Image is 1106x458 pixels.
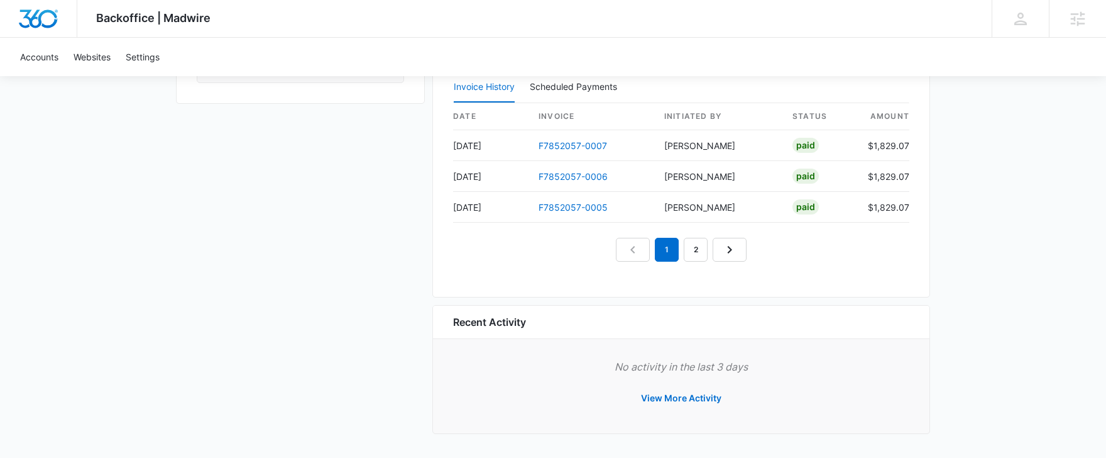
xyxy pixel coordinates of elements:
[35,20,62,30] div: v 4.0.24
[118,38,167,76] a: Settings
[66,38,118,76] a: Websites
[33,33,138,43] div: Domain: [DOMAIN_NAME]
[139,74,212,82] div: Keywords by Traffic
[654,192,782,223] td: [PERSON_NAME]
[453,103,528,130] th: date
[528,103,654,130] th: invoice
[34,73,44,83] img: tab_domain_overview_orange.svg
[20,33,30,43] img: website_grey.svg
[655,238,679,262] em: 1
[654,130,782,161] td: [PERSON_NAME]
[20,20,30,30] img: logo_orange.svg
[539,140,607,151] a: F7852057-0007
[792,169,819,184] div: Paid
[654,103,782,130] th: Initiated By
[539,202,608,213] a: F7852057-0005
[858,103,909,130] th: amount
[13,38,66,76] a: Accounts
[616,238,747,262] nav: Pagination
[530,82,622,91] div: Scheduled Payments
[858,192,909,223] td: $1,829.07
[654,161,782,192] td: [PERSON_NAME]
[858,130,909,161] td: $1,829.07
[628,383,734,413] button: View More Activity
[48,74,112,82] div: Domain Overview
[453,130,528,161] td: [DATE]
[792,199,819,215] div: Paid
[858,161,909,192] td: $1,829.07
[125,73,135,83] img: tab_keywords_by_traffic_grey.svg
[782,103,858,130] th: status
[453,359,909,374] p: No activity in the last 3 days
[453,192,528,223] td: [DATE]
[792,138,819,153] div: Paid
[453,315,526,330] h6: Recent Activity
[539,171,608,182] a: F7852057-0006
[713,238,747,262] a: Next Page
[453,161,528,192] td: [DATE]
[684,238,708,262] a: Page 2
[96,11,211,25] span: Backoffice | Madwire
[454,72,515,103] button: Invoice History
